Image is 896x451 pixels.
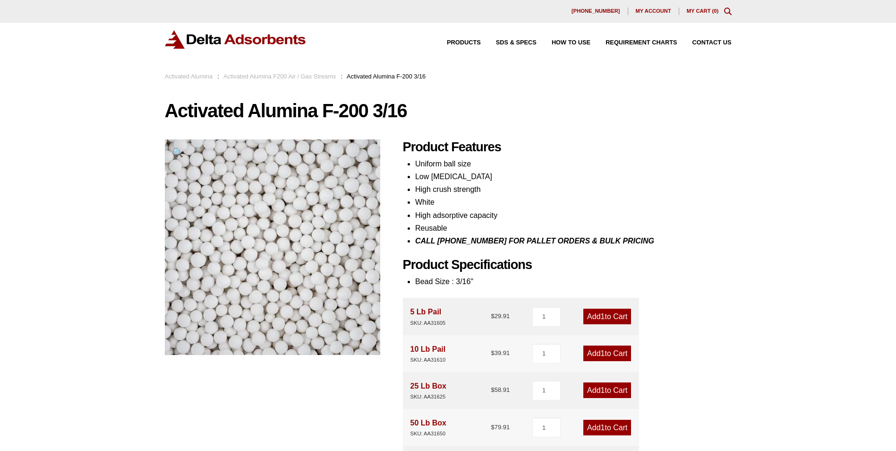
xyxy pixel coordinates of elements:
li: White [415,196,732,208]
a: My Cart (0) [687,8,719,14]
div: 5 Lb Pail [410,305,446,327]
h2: Product Features [403,139,732,155]
span: Requirement Charts [606,40,677,46]
span: $ [491,424,494,431]
li: Uniform ball size [415,157,732,170]
span: : [341,73,342,80]
a: Contact Us [677,40,732,46]
bdi: 79.91 [491,424,510,431]
div: SKU: AA31625 [410,392,446,401]
h2: Product Specifications [403,257,732,273]
li: Reusable [415,222,732,234]
span: 🔍 [172,147,183,157]
li: High adsorptive capacity [415,209,732,222]
li: Bead Size : 3/16" [415,275,732,288]
a: Products [432,40,481,46]
a: My account [628,8,679,15]
span: $ [491,349,494,356]
bdi: 39.91 [491,349,510,356]
a: Activated Alumina [165,73,213,80]
span: 1 [601,349,605,357]
a: Add1to Cart [583,420,631,435]
a: [PHONE_NUMBER] [564,8,628,15]
bdi: 29.91 [491,312,510,320]
a: Requirement Charts [590,40,677,46]
a: SDS & SPECS [481,40,537,46]
div: 25 Lb Box [410,380,446,401]
span: 1 [601,386,605,394]
h1: Activated Alumina F-200 3/16 [165,101,732,121]
div: SKU: AA31610 [410,356,446,364]
li: High crush strength [415,183,732,196]
span: $ [491,386,494,393]
a: Activated Alumina F200 Air / Gas Streams [223,73,336,80]
span: 1 [601,312,605,321]
span: My account [636,9,671,14]
span: Activated Alumina F-200 3/16 [347,73,426,80]
div: SKU: AA31605 [410,319,446,328]
span: $ [491,312,494,320]
a: Add1to Cart [583,309,631,324]
a: Add1to Cart [583,346,631,361]
span: 0 [714,8,717,14]
a: View full-screen image gallery [165,139,191,165]
li: Low [MEDICAL_DATA] [415,170,732,183]
div: 10 Lb Pail [410,343,446,364]
span: : [217,73,219,80]
div: 50 Lb Box [410,416,446,438]
span: [PHONE_NUMBER] [572,9,620,14]
div: Toggle Modal Content [724,8,732,15]
a: How to Use [537,40,590,46]
span: 1 [601,424,605,432]
span: How to Use [552,40,590,46]
div: SKU: AA31650 [410,429,446,438]
span: Contact Us [692,40,732,46]
span: Products [447,40,481,46]
span: SDS & SPECS [496,40,537,46]
a: Add1to Cart [583,382,631,398]
i: CALL [PHONE_NUMBER] FOR PALLET ORDERS & BULK PRICING [415,237,654,245]
bdi: 58.91 [491,386,510,393]
img: Delta Adsorbents [165,30,307,49]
